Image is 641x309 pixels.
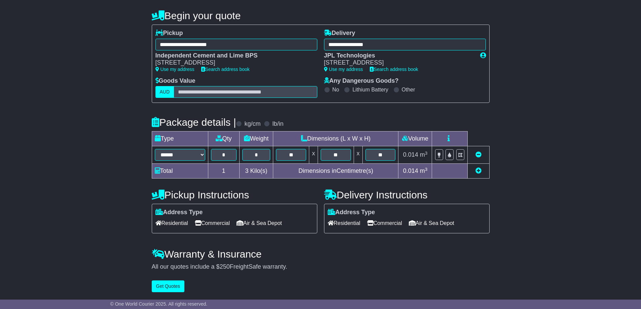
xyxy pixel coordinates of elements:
label: Address Type [328,209,375,216]
h4: Delivery Instructions [324,189,490,200]
td: 1 [208,164,239,179]
div: All our quotes include a $ FreightSafe warranty. [152,263,490,271]
td: Kilo(s) [239,164,273,179]
div: [STREET_ADDRESS] [324,59,473,67]
span: Commercial [195,218,230,228]
h4: Warranty & Insurance [152,248,490,260]
span: Commercial [367,218,402,228]
label: lb/in [272,120,283,128]
span: © One World Courier 2025. All rights reserved. [110,301,208,307]
label: Address Type [155,209,203,216]
td: x [309,146,318,164]
label: Pickup [155,30,183,37]
sup: 3 [425,151,428,156]
button: Get Quotes [152,280,185,292]
label: Any Dangerous Goods? [324,77,399,85]
span: 0.014 [403,167,418,174]
label: AUD [155,86,174,98]
span: m [420,151,428,158]
td: Type [152,131,208,146]
div: JPL Technologies [324,52,473,60]
span: 0.014 [403,151,418,158]
span: Air & Sea Depot [409,218,454,228]
h4: Package details | [152,117,236,128]
td: Qty [208,131,239,146]
label: Lithium Battery [352,86,388,93]
td: x [354,146,362,164]
h4: Pickup Instructions [152,189,317,200]
a: Add new item [475,167,482,174]
span: Residential [155,218,188,228]
span: 3 [245,167,248,174]
sup: 3 [425,167,428,172]
label: No [332,86,339,93]
a: Search address book [370,67,418,72]
td: Volume [398,131,432,146]
label: Other [402,86,415,93]
td: Weight [239,131,273,146]
div: [STREET_ADDRESS] [155,59,311,67]
h4: Begin your quote [152,10,490,21]
label: Goods Value [155,77,195,85]
a: Search address book [201,67,250,72]
span: Residential [328,218,360,228]
td: Total [152,164,208,179]
a: Remove this item [475,151,482,158]
label: kg/cm [244,120,260,128]
a: Use my address [155,67,194,72]
a: Use my address [324,67,363,72]
label: Delivery [324,30,355,37]
span: m [420,167,428,174]
td: Dimensions in Centimetre(s) [273,164,398,179]
td: Dimensions (L x W x H) [273,131,398,146]
span: 250 [220,263,230,270]
div: Independent Cement and Lime BPS [155,52,311,60]
span: Air & Sea Depot [237,218,282,228]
